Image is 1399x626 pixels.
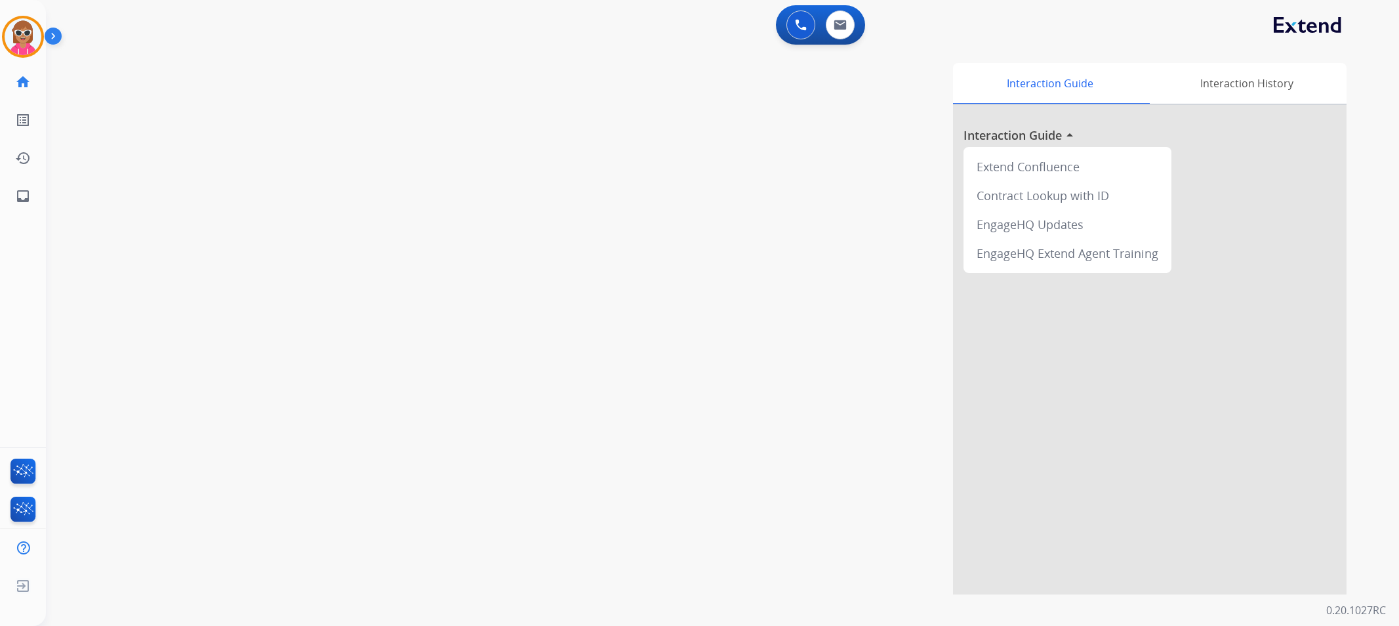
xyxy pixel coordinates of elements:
img: avatar [5,18,41,55]
mat-icon: list_alt [15,112,31,128]
div: EngageHQ Extend Agent Training [969,239,1166,268]
mat-icon: home [15,74,31,90]
mat-icon: history [15,150,31,166]
p: 0.20.1027RC [1326,602,1386,618]
div: Interaction Guide [953,63,1146,104]
mat-icon: inbox [15,188,31,204]
div: Contract Lookup with ID [969,181,1166,210]
div: Extend Confluence [969,152,1166,181]
div: EngageHQ Updates [969,210,1166,239]
div: Interaction History [1146,63,1347,104]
